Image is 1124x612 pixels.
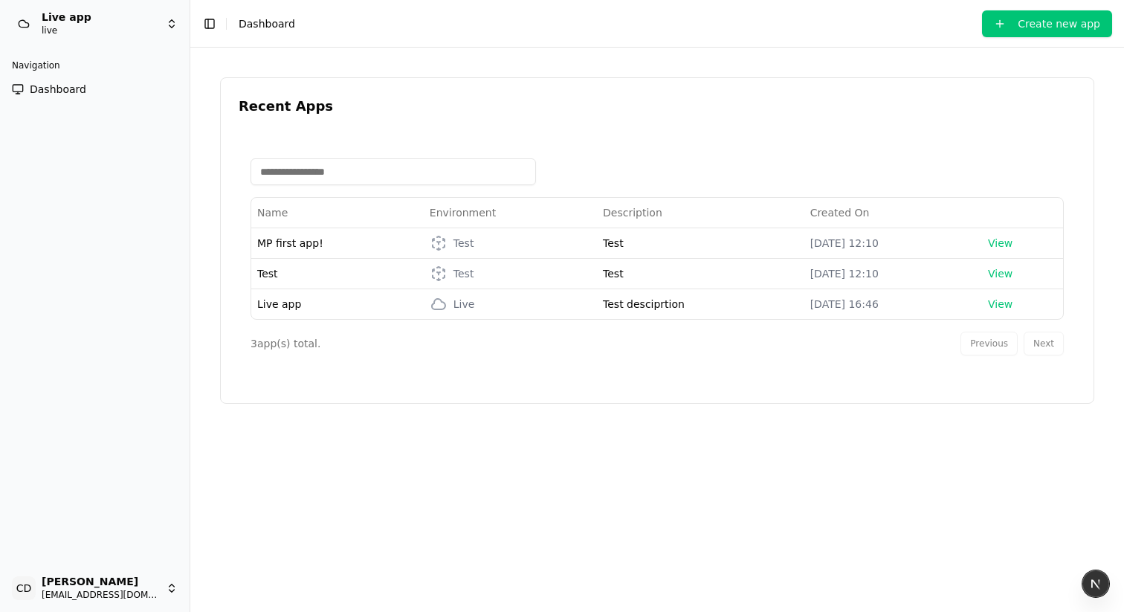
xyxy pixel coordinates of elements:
button: Create new app [982,10,1112,37]
a: Dashboard [6,77,184,101]
span: [EMAIL_ADDRESS][DOMAIN_NAME] [42,589,160,601]
button: Live applive [6,6,184,42]
div: Test [453,266,474,281]
td: Test desciprtion [597,289,804,319]
h2: Recent Apps [239,96,1076,117]
div: 3 app(s) total. [251,336,955,351]
div: Navigation [6,54,184,77]
span: View [988,237,1012,249]
th: Name [251,198,424,228]
td: Test [597,258,804,289]
th: Description [597,198,804,228]
span: [PERSON_NAME] [42,576,160,589]
span: CD [12,576,36,600]
span: Dashboard [239,18,295,30]
span: Live app [257,298,301,310]
span: [DATE] 12:10 [810,237,879,249]
span: Live app [42,11,160,25]
div: Live [453,297,475,312]
th: Environment [424,198,597,228]
th: Created On [804,198,982,228]
td: Test [597,228,804,258]
span: Test [257,268,278,280]
span: [DATE] 16:46 [810,298,879,310]
span: View [988,268,1012,280]
button: CD[PERSON_NAME][EMAIL_ADDRESS][DOMAIN_NAME] [6,570,184,606]
span: MP first app! [257,237,323,249]
span: [DATE] 12:10 [810,268,879,280]
nav: breadcrumb [239,16,295,31]
span: View [988,298,1012,310]
span: Dashboard [30,82,86,97]
span: live [42,25,160,36]
div: Test [453,236,474,251]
